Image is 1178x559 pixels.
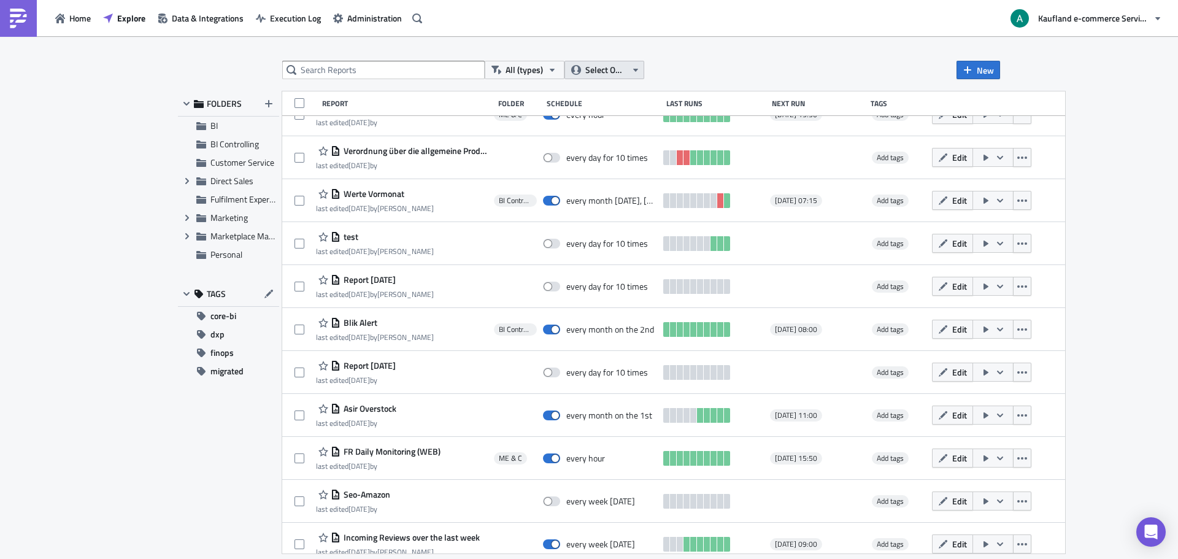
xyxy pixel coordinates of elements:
div: every day for 10 times [566,152,648,163]
button: migrated [178,362,279,380]
button: Edit [932,363,973,382]
span: Report 2025-08-27 [341,274,396,285]
div: every week on Monday [566,539,635,550]
div: last edited by [316,504,390,514]
time: 2025-08-27T12:33:36Z [348,288,370,300]
span: Verordnung über die allgemeine Produktsicherheit (GPSR) [341,145,488,156]
span: [DATE] 07:15 [775,196,817,206]
span: Add tags [872,409,909,422]
span: New [977,64,994,77]
span: Asir Overstock [341,403,396,414]
time: 2025-08-20T11:38:11Z [348,417,370,429]
span: Seo-Amazon [341,489,390,500]
input: Search Reports [282,61,485,79]
div: last edited by [316,418,396,428]
span: FR Daily Monitoring (WEB) [341,446,441,457]
span: FOLDERS [207,98,242,109]
button: Select Owner [564,61,644,79]
span: Edit [952,366,967,379]
span: Add tags [872,495,909,507]
span: BI Controlling [210,137,259,150]
button: Data & Integrations [152,9,250,28]
span: BI [210,119,218,132]
div: Report [322,99,492,108]
button: Home [49,9,97,28]
span: dxp [210,325,225,344]
div: every hour [566,453,605,464]
span: Add tags [872,280,909,293]
button: Edit [932,191,973,210]
img: PushMetrics [9,9,28,28]
div: Last Runs [666,99,766,108]
time: 2025-09-09T12:46:02Z [348,117,370,128]
span: Add tags [872,152,909,164]
span: Administration [347,12,402,25]
span: Edit [952,538,967,550]
button: Edit [932,320,973,339]
span: Werte Vormonat [341,188,404,199]
span: Edit [952,323,967,336]
span: Execution Log [270,12,321,25]
button: Edit [932,406,973,425]
span: All (types) [506,63,543,77]
span: [DATE] 09:00 [775,539,817,549]
span: Kaufland e-commerce Services GmbH & Co. KG [1038,12,1149,25]
button: Edit [932,534,973,553]
span: Add tags [877,280,904,292]
span: Add tags [877,323,904,335]
button: Kaufland e-commerce Services GmbH & Co. KG [1003,5,1169,32]
span: Add tags [877,366,904,378]
button: Edit [932,234,973,253]
button: All (types) [485,61,564,79]
a: Explore [97,9,152,28]
span: Edit [952,151,967,164]
button: Edit [932,449,973,468]
div: every month on the 1st [566,410,652,421]
button: finops [178,344,279,362]
div: Folder [498,99,541,108]
button: Administration [327,9,408,28]
button: Edit [932,492,973,511]
div: Tags [871,99,927,108]
span: BI Controlling [499,325,532,334]
span: [DATE] 15:50 [775,453,817,463]
span: Fulfilment Experience [210,193,288,206]
span: TAGS [207,288,226,299]
div: last edited by [316,376,396,385]
span: Add tags [872,366,909,379]
button: Edit [932,277,973,296]
span: Add tags [872,538,909,550]
span: Marketing [210,211,248,224]
span: Add tags [877,409,904,421]
span: finops [210,344,234,362]
div: last edited by [PERSON_NAME] [316,547,480,557]
button: dxp [178,325,279,344]
span: Edit [952,237,967,250]
time: 2025-08-21T12:38:51Z [348,331,370,343]
span: Add tags [872,237,909,250]
span: ME & C [499,453,522,463]
div: last edited by [316,118,437,127]
div: last edited by [316,461,441,471]
time: 2025-08-29T13:21:36Z [348,245,370,257]
button: Execution Log [250,9,327,28]
time: 2025-09-04T13:24:57Z [348,160,370,171]
time: 2025-09-02T13:40:07Z [348,202,370,214]
div: last edited by [PERSON_NAME] [316,290,434,299]
span: Edit [952,452,967,465]
span: [DATE] 11:00 [775,411,817,420]
button: Edit [932,148,973,167]
span: Blik Alert [341,317,377,328]
span: Add tags [872,323,909,336]
span: Explore [117,12,145,25]
div: Next Run [772,99,864,108]
span: Add tags [877,195,904,206]
span: Home [69,12,91,25]
span: Add tags [877,495,904,507]
div: last edited by [PERSON_NAME] [316,247,434,256]
span: Add tags [877,452,904,464]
